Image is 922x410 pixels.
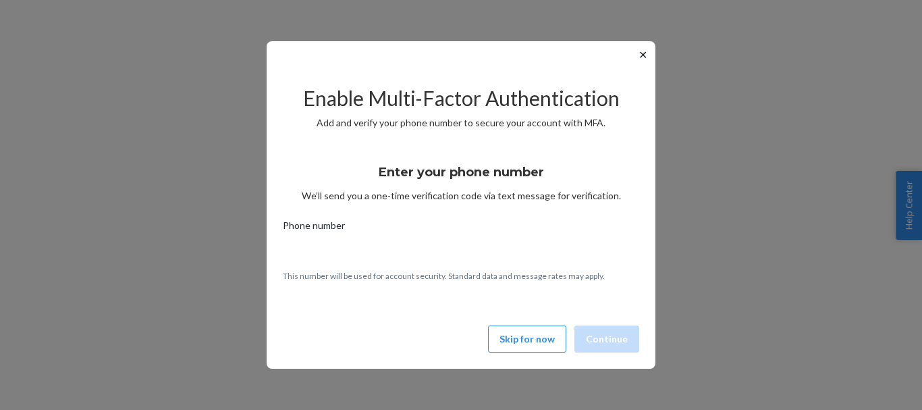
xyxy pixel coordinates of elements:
p: This number will be used for account security. Standard data and message rates may apply. [283,270,639,282]
span: Phone number [283,219,345,238]
h2: Enable Multi-Factor Authentication [283,87,639,109]
div: We’ll send you a one-time verification code via text message for verification. [283,153,639,203]
button: Continue [574,326,639,353]
button: Skip for now [488,326,566,353]
h3: Enter your phone number [379,163,544,181]
p: Add and verify your phone number to secure your account with MFA. [283,116,639,130]
button: ✕ [636,47,650,63]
